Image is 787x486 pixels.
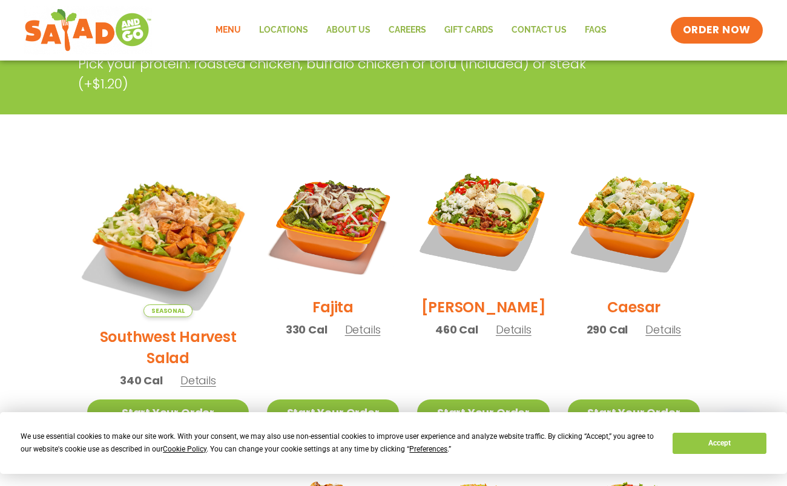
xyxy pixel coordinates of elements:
[683,23,751,38] span: ORDER NOW
[568,156,700,287] img: Product photo for Caesar Salad
[317,16,380,44] a: About Us
[435,321,478,338] span: 460 Cal
[435,16,502,44] a: GIFT CARDS
[24,6,152,54] img: new-SAG-logo-768×292
[21,430,658,456] div: We use essential cookies to make our site work. With your consent, we may also use non-essential ...
[671,17,763,44] a: ORDER NOW
[73,142,263,331] img: Product photo for Southwest Harvest Salad
[180,373,216,388] span: Details
[206,16,616,44] nav: Menu
[417,156,549,287] img: Product photo for Cobb Salad
[267,156,399,287] img: Product photo for Fajita Salad
[267,399,399,425] a: Start Your Order
[206,16,250,44] a: Menu
[312,297,354,318] h2: Fajita
[120,372,163,389] span: 340 Cal
[417,399,549,425] a: Start Your Order
[87,399,249,425] a: Start Your Order
[163,445,206,453] span: Cookie Policy
[286,321,328,338] span: 330 Cal
[380,16,435,44] a: Careers
[587,321,628,338] span: 290 Cal
[568,399,700,425] a: Start Your Order
[607,297,661,318] h2: Caesar
[345,322,381,337] span: Details
[673,433,766,454] button: Accept
[496,322,532,337] span: Details
[502,16,576,44] a: Contact Us
[645,322,681,337] span: Details
[143,304,193,317] span: Seasonal
[250,16,317,44] a: Locations
[576,16,616,44] a: FAQs
[421,297,546,318] h2: [PERSON_NAME]
[87,326,249,369] h2: Southwest Harvest Salad
[409,445,447,453] span: Preferences
[78,54,617,94] p: Pick your protein: roasted chicken, buffalo chicken or tofu (included) or steak (+$1.20)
